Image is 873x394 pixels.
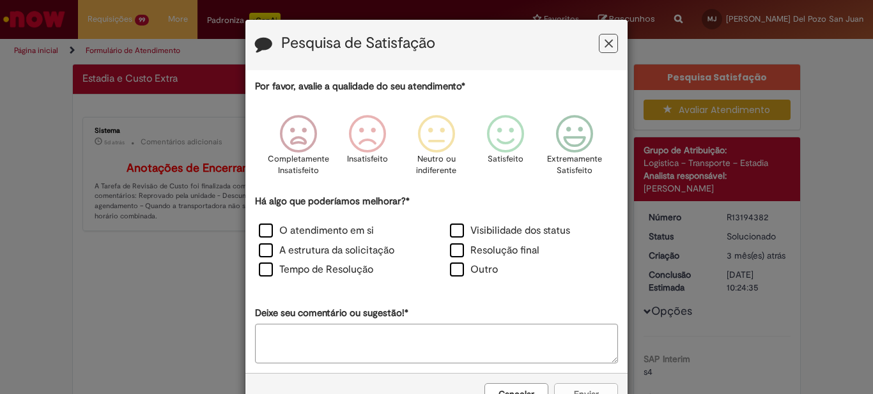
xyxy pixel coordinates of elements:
div: Satisfeito [473,105,538,193]
p: Neutro ou indiferente [413,153,460,177]
div: Há algo que poderíamos melhorar?* [255,195,618,281]
div: Extremamente Satisfeito [542,105,607,193]
label: Por favor, avalie a qualidade do seu atendimento* [255,80,465,93]
label: O atendimento em si [259,224,374,238]
div: Neutro ou indiferente [404,105,469,193]
p: Insatisfeito [347,153,388,165]
label: A estrutura da solicitação [259,243,394,258]
p: Completamente Insatisfeito [268,153,329,177]
label: Tempo de Resolução [259,262,373,277]
label: Resolução final [450,243,539,258]
p: Satisfeito [488,153,523,165]
label: Pesquisa de Satisfação [281,35,435,52]
div: Completamente Insatisfeito [265,105,330,193]
label: Deixe seu comentário ou sugestão!* [255,307,408,320]
p: Extremamente Satisfeito [547,153,602,177]
label: Outro [450,262,498,277]
label: Visibilidade dos status [450,224,570,238]
div: Insatisfeito [335,105,400,193]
